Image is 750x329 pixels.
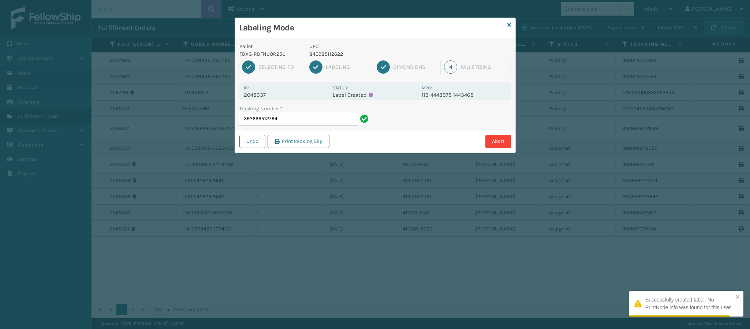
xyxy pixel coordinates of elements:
[239,22,504,33] h3: Labeling Mode
[268,135,329,148] button: Print Packing Slip
[239,42,301,50] p: Pallet
[333,85,348,90] label: Status:
[258,64,302,70] div: Selecting FO
[393,64,437,70] div: Dimensions
[485,135,511,148] button: Abort
[239,50,301,58] p: FDXG-RDFNUOR25U
[645,296,733,311] div: Successfully created label. No PrintNode info was found for this user.
[239,105,282,112] label: Tracking Number
[333,92,417,98] p: Label Created
[242,60,255,74] div: 1
[309,42,417,50] p: UPC
[735,294,740,301] button: close
[460,64,508,70] div: Palletizing
[444,60,457,74] div: 4
[309,50,417,58] p: 840985112622
[244,92,328,98] p: 2048337
[309,60,322,74] div: 2
[326,64,370,70] div: Labeling
[377,60,390,74] div: 3
[244,85,249,90] label: Id:
[422,85,432,90] label: MPO:
[422,92,506,98] p: 113-4443975-1443468
[239,135,265,148] button: Undo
